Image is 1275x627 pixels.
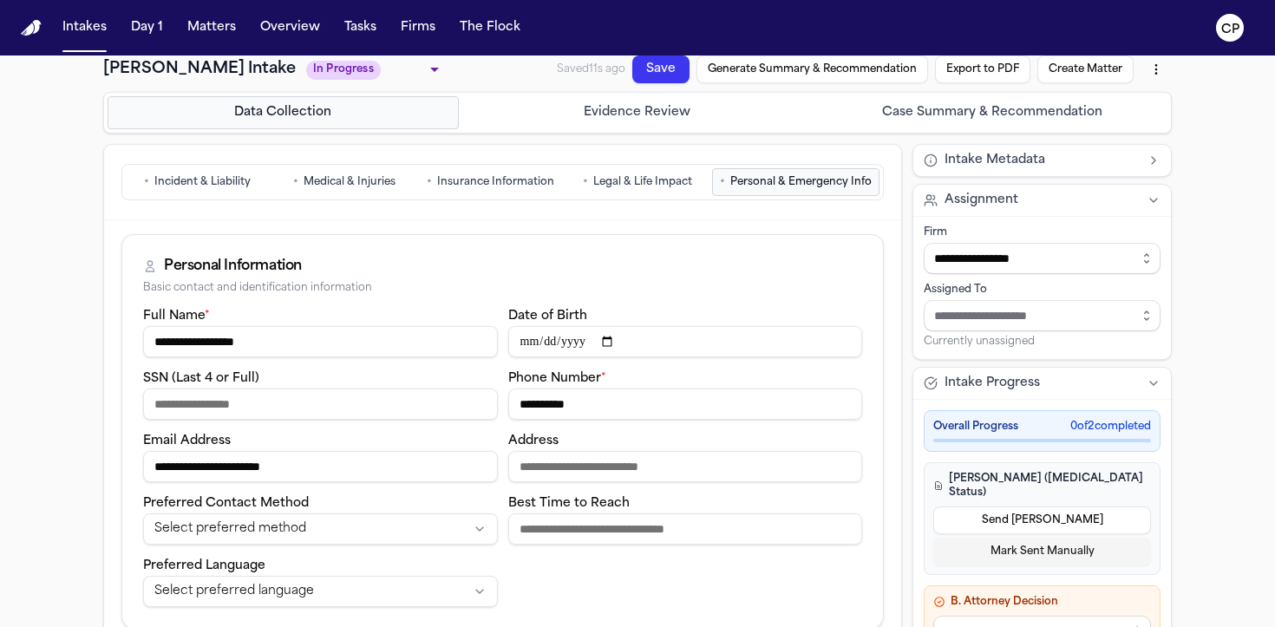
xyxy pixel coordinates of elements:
span: Incident & Liability [154,175,251,189]
button: Mark Sent Manually [933,538,1151,565]
span: 0 of 2 completed [1070,420,1151,434]
h4: [PERSON_NAME] ([MEDICAL_DATA] Status) [933,472,1151,500]
span: In Progress [306,61,381,80]
input: SSN [143,389,498,420]
span: • [583,173,588,191]
span: Legal & Life Impact [593,175,692,189]
button: Go to Incident & Liability [126,168,269,196]
button: Firms [394,12,442,43]
label: Best Time to Reach [508,497,630,510]
button: Go to Evidence Review step [462,96,814,129]
span: • [293,173,298,191]
div: Assigned To [924,283,1161,297]
button: Go to Personal & Emergency Info [712,168,879,196]
input: Date of birth [508,326,863,357]
span: Insurance Information [437,175,554,189]
div: Basic contact and identification information [143,282,862,295]
input: Best time to reach [508,513,863,545]
span: • [144,173,149,191]
button: Generate Summary & Recommendation [696,56,928,83]
button: More actions [1141,54,1172,85]
button: Intakes [56,12,114,43]
nav: Intake steps [108,96,1167,129]
span: Personal & Emergency Info [730,175,872,189]
input: Email address [143,451,498,482]
span: Intake Metadata [945,152,1045,169]
button: Export to PDF [935,56,1030,83]
button: Create Matter [1037,56,1134,83]
span: Medical & Injuries [304,175,396,189]
span: Assignment [945,192,1018,209]
span: Intake Progress [945,375,1040,392]
button: Go to Insurance Information [419,168,562,196]
label: Email Address [143,434,231,447]
div: Firm [924,225,1161,239]
input: Full name [143,326,498,357]
span: Overall Progress [933,420,1018,434]
input: Address [508,451,863,482]
span: • [427,173,432,191]
label: Date of Birth [508,310,587,323]
button: Send [PERSON_NAME] [933,506,1151,534]
span: Currently unassigned [924,335,1035,349]
button: Go to Medical & Injuries [272,168,415,196]
label: Preferred Contact Method [143,497,309,510]
button: Intake Progress [913,368,1171,399]
input: Phone number [508,389,863,420]
label: Phone Number [508,372,606,385]
label: Full Name [143,310,210,323]
button: Day 1 [124,12,170,43]
label: SSN (Last 4 or Full) [143,372,259,385]
label: Address [508,434,559,447]
button: The Flock [453,12,527,43]
button: Assignment [913,185,1171,216]
button: Overview [253,12,327,43]
button: Go to Case Summary & Recommendation step [816,96,1167,129]
span: • [720,173,725,191]
img: Finch Logo [21,20,42,36]
button: Save [632,56,690,83]
button: Go to Legal & Life Impact [566,168,709,196]
button: Intake Metadata [913,145,1171,176]
span: Saved 11s ago [557,64,625,75]
h4: B. Attorney Decision [933,595,1151,609]
input: Assign to staff member [924,300,1161,331]
label: Preferred Language [143,559,265,572]
h1: [PERSON_NAME] Intake [103,57,296,82]
a: Home [21,20,42,36]
input: Select firm [924,243,1161,274]
button: Tasks [337,12,383,43]
div: Update intake status [306,57,445,82]
button: Matters [180,12,243,43]
button: Go to Data Collection step [108,96,459,129]
div: Personal Information [164,256,302,277]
